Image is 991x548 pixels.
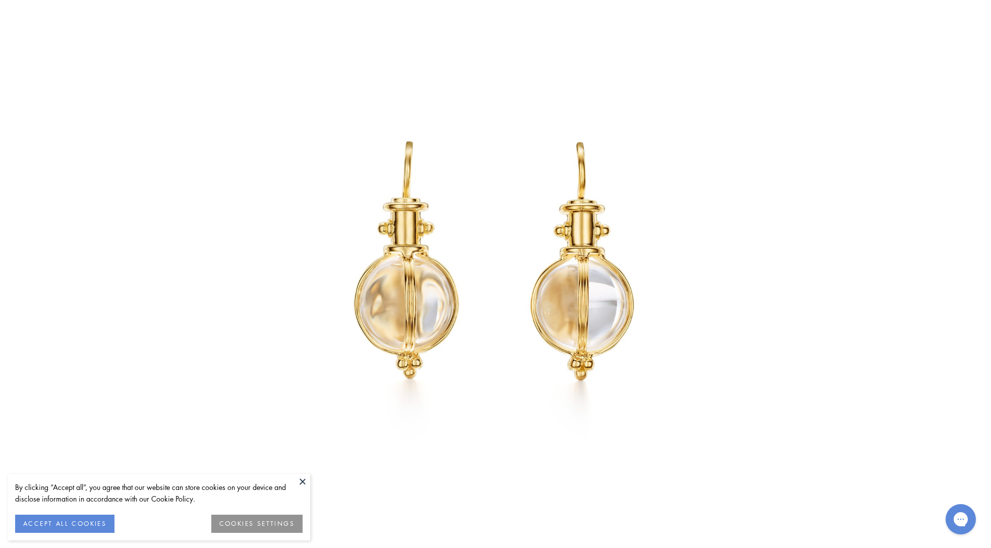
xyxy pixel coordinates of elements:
[15,481,303,505] div: By clicking “Accept all”, you agree that our website can store cookies on your device and disclos...
[941,501,981,538] iframe: Gorgias live chat messenger
[15,515,114,533] button: ACCEPT ALL COOKIES
[211,515,303,533] button: COOKIES SETTINGS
